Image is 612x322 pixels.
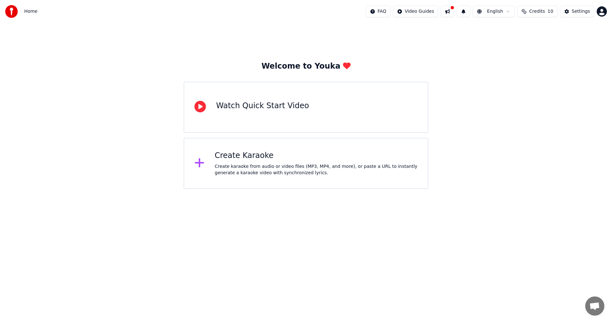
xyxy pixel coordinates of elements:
[215,151,418,161] div: Create Karaoke
[261,61,351,71] div: Welcome to Youka
[560,6,594,17] button: Settings
[216,101,309,111] div: Watch Quick Start Video
[24,8,37,15] span: Home
[548,8,553,15] span: 10
[572,8,590,15] div: Settings
[517,6,557,17] button: Credits10
[585,296,604,316] div: Open chat
[24,8,37,15] nav: breadcrumb
[366,6,390,17] button: FAQ
[529,8,545,15] span: Credits
[215,163,418,176] div: Create karaoke from audio or video files (MP3, MP4, and more), or paste a URL to instantly genera...
[5,5,18,18] img: youka
[393,6,438,17] button: Video Guides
